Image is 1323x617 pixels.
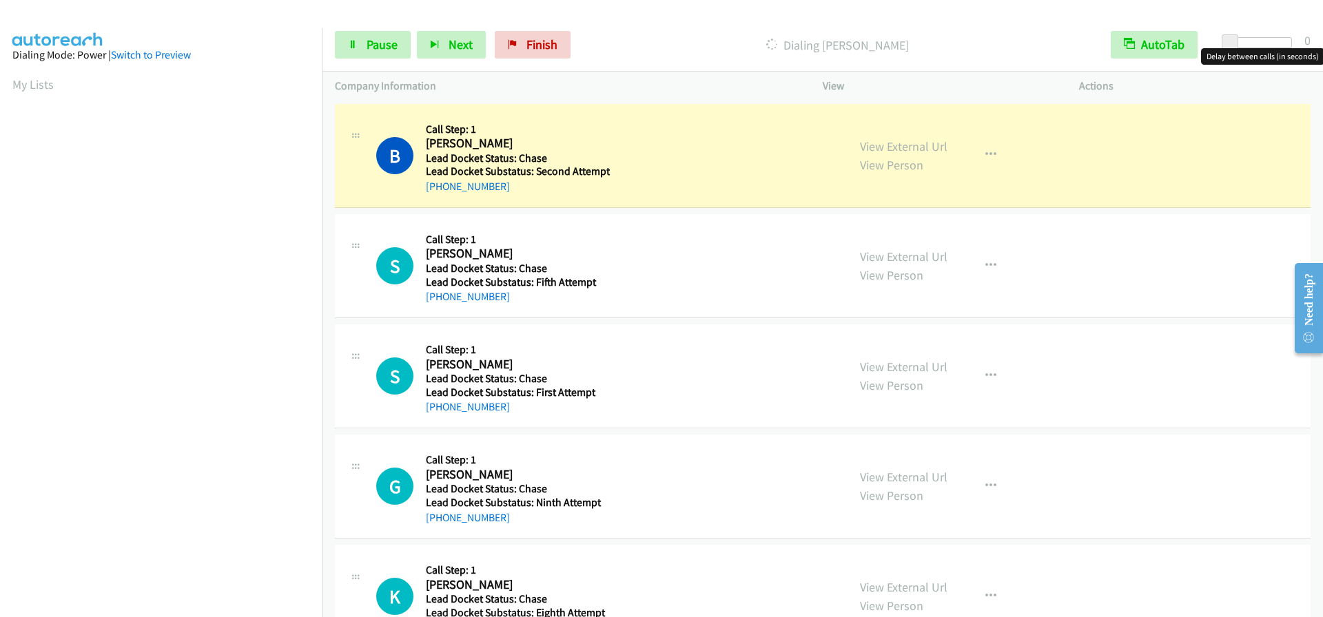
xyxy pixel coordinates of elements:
div: The call is yet to be attempted [376,357,413,395]
h1: G [376,468,413,505]
h5: Call Step: 1 [426,563,609,577]
a: Switch to Preview [111,48,191,61]
h5: Lead Docket Substatus: Second Attempt [426,165,610,178]
h5: Lead Docket Status: Chase [426,482,609,496]
h1: B [376,137,413,174]
a: Pause [335,31,411,59]
h5: Lead Docket Substatus: First Attempt [426,386,609,399]
iframe: Resource Center [1283,253,1323,363]
a: View External Url [860,579,947,595]
span: Pause [367,36,398,52]
h5: Call Step: 1 [426,453,609,467]
h2: [PERSON_NAME] [426,357,609,373]
p: View [823,78,1054,94]
h5: Lead Docket Status: Chase [426,592,609,606]
a: View Person [860,598,923,614]
p: Dialing [PERSON_NAME] [589,36,1086,54]
h1: S [376,247,413,284]
a: [PHONE_NUMBER] [426,290,510,303]
span: Finish [526,36,557,52]
div: The call is yet to be attempted [376,468,413,505]
a: [PHONE_NUMBER] [426,180,510,193]
h5: Call Step: 1 [426,123,610,136]
p: Actions [1079,78,1311,94]
span: Next [449,36,473,52]
p: Company Information [335,78,798,94]
h5: Lead Docket Substatus: Fifth Attempt [426,275,609,289]
h2: [PERSON_NAME] [426,136,609,151]
button: AutoTab [1111,31,1198,59]
a: View Person [860,377,923,393]
a: View Person [860,488,923,503]
a: View Person [860,267,923,283]
h2: [PERSON_NAME] [426,246,609,262]
h5: Call Step: 1 [426,343,609,357]
h2: [PERSON_NAME] [426,467,609,483]
h5: Lead Docket Status: Chase [426,372,609,386]
a: [PHONE_NUMBER] [426,400,510,413]
a: View External Url [860,249,947,264]
a: View External Url [860,359,947,375]
div: The call is yet to be attempted [376,247,413,284]
h5: Call Step: 1 [426,233,609,247]
h2: [PERSON_NAME] [426,577,609,593]
button: Next [417,31,486,59]
h1: K [376,578,413,615]
a: View External Url [860,138,947,154]
a: My Lists [12,76,54,92]
a: Finish [495,31,571,59]
div: 0 [1304,31,1311,50]
h5: Lead Docket Status: Chase [426,151,610,165]
h1: S [376,357,413,395]
h5: Lead Docket Status: Chase [426,262,609,275]
div: The call is yet to be attempted [376,578,413,615]
div: Dialing Mode: Power | [12,47,310,63]
a: View Person [860,157,923,173]
h5: Lead Docket Substatus: Ninth Attempt [426,496,609,510]
a: View External Url [860,469,947,485]
a: [PHONE_NUMBER] [426,511,510,524]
